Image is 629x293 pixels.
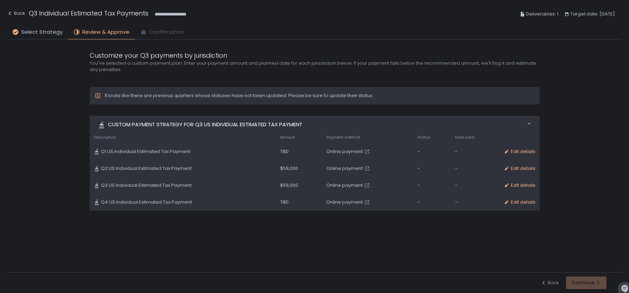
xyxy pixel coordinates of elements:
[7,8,25,20] button: Back
[417,148,447,155] div: -
[280,165,298,172] span: $59,000
[570,10,615,18] span: Target date: [DATE]
[90,60,540,73] h2: You've selected a custom payment plan. Enter your payment amount and planned date for each jurisd...
[101,182,192,189] span: Q3 US Individual Estimated Tax Payment
[280,135,295,140] span: Amount
[455,182,495,189] div: -
[455,165,495,172] div: -
[21,28,63,36] span: Select Strategy
[504,148,535,155] button: Edit details
[417,135,430,140] span: Status
[280,199,289,205] span: TBD
[90,51,227,60] span: Customize your Q3 payments by jurisdiction
[94,135,116,140] span: Description
[82,28,129,36] span: Review & Approve
[455,135,474,140] span: Date paid
[504,182,535,189] button: Edit details
[101,165,192,172] span: Q2 US Individual Estimated Tax Payment
[29,8,148,18] h1: Q3 Individual Estimated Tax Payments
[149,28,184,36] span: Confirmation
[541,280,559,286] button: Back
[7,9,25,18] div: Back
[326,148,363,155] span: Online payment
[504,165,535,172] button: Edit details
[326,165,363,172] span: Online payment
[417,199,447,205] div: -
[326,135,360,140] span: Payment method
[101,148,190,155] span: Q1 US Individual Estimated Tax Payment
[455,148,495,155] div: -
[280,148,289,155] span: TBD
[326,199,363,205] span: Online payment
[526,10,558,18] span: Deliverables: 1
[504,199,535,205] button: Edit details
[108,121,302,129] span: Custom Payment strategy for Q3 US Individual Estimated Tax Payment
[280,182,298,189] span: $59,000
[417,165,447,172] div: -
[101,199,192,205] span: Q4 US Individual Estimated Tax Payment
[326,182,363,189] span: Online payment
[105,93,373,99] div: It looks like there are previous quarters whose statuses have not been updated. Please be sure to...
[455,199,495,205] div: -
[417,182,447,189] div: -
